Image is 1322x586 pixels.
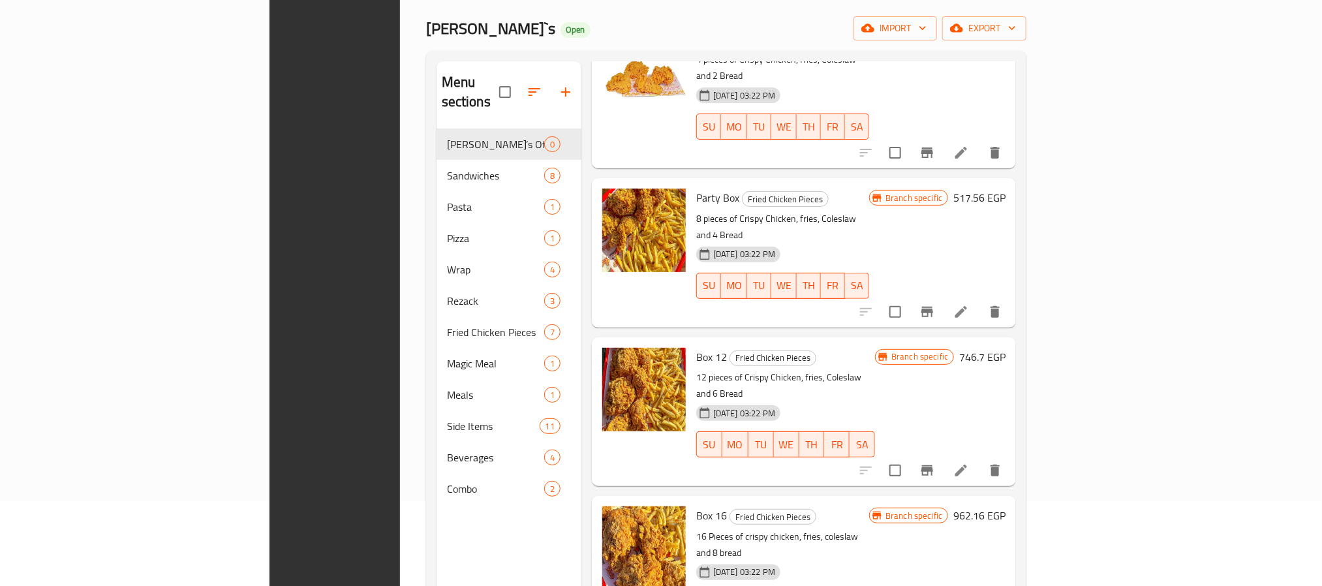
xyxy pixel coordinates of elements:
button: FR [824,431,850,457]
div: items [544,450,561,465]
button: Branch-specific-item [912,455,943,486]
div: items [544,262,561,277]
div: items [544,356,561,371]
span: FR [829,435,844,454]
img: Big Box [602,30,686,114]
span: Select to update [882,457,909,484]
span: Pasta [447,199,544,215]
button: SA [845,273,869,299]
span: FR [826,117,840,136]
span: WE [779,435,794,454]
div: items [544,387,561,403]
span: FR [826,276,840,295]
span: Select to update [882,298,909,326]
span: import [864,20,927,37]
span: SU [702,117,716,136]
span: Sandwiches [447,168,544,183]
span: Fried Chicken Pieces [730,510,816,525]
button: TU [747,273,771,299]
span: 1 [545,201,560,213]
span: Select to update [882,139,909,166]
div: Pizza1 [437,223,581,254]
button: delete [979,296,1011,328]
span: Combo [447,481,544,497]
span: export [953,20,1016,37]
div: Magic Meal1 [437,348,581,379]
span: [DATE] 03:22 PM [708,566,780,578]
span: SU [702,276,716,295]
button: FR [821,114,845,140]
div: items [544,168,561,183]
span: TH [802,117,816,136]
span: Magic Meal [447,356,544,371]
span: MO [726,276,742,295]
div: Wrap4 [437,254,581,285]
button: MO [721,273,747,299]
div: Meals [447,387,544,403]
span: Branch specific [880,510,947,522]
span: TH [802,276,816,295]
span: SA [855,435,870,454]
div: items [544,136,561,152]
a: Edit menu item [953,304,969,320]
span: [DATE] 03:22 PM [708,89,780,102]
span: WE [776,117,792,136]
span: Beverages [447,450,544,465]
button: Branch-specific-item [912,296,943,328]
div: Meals1 [437,379,581,410]
img: Box 12 [602,348,686,431]
div: items [544,293,561,309]
button: SU [696,114,721,140]
button: SA [845,114,869,140]
span: Select all sections [491,78,519,106]
span: Sort sections [519,76,550,108]
p: 12 pieces of Crispy Chicken, fries, Coleslaw and 6 Bread [696,369,875,402]
span: Side Items [447,418,540,434]
div: items [544,324,561,340]
span: TU [752,276,766,295]
h6: 517.56 EGP [953,189,1006,207]
div: Combo2 [437,473,581,504]
span: [DATE] 03:22 PM [708,407,780,420]
span: SA [850,276,864,295]
p: 16 Pieces of crispy chicken, fries, coleslaw and 8 bread [696,529,869,561]
span: Box 16 [696,506,727,525]
span: 4 [545,264,560,276]
span: TU [752,117,766,136]
button: Branch-specific-item [912,137,943,168]
span: 4 [545,452,560,464]
div: Fried Chicken Pieces [730,509,816,525]
span: 1 [545,232,560,245]
span: Branch specific [886,350,953,363]
h6: 962.16 EGP [953,506,1006,525]
span: Wrap [447,262,544,277]
button: SU [696,273,721,299]
p: 4 pieces of Crispy Chicken, fries, Coleslaw and 2 Bread [696,52,869,84]
button: SU [696,431,722,457]
div: Sandwiches8 [437,160,581,191]
div: Fried Chicken Pieces [730,350,816,366]
span: Fried Chicken Pieces [743,192,828,207]
a: Edit menu item [953,145,969,161]
div: [PERSON_NAME]’s Offers 40% discount ❤️‍🔥0 [437,129,581,160]
div: Side Items11 [437,410,581,442]
div: Fried Chicken Pieces7 [437,316,581,348]
span: TH [805,435,820,454]
h6: 746.7 EGP [959,348,1006,366]
button: delete [979,137,1011,168]
span: SU [702,435,717,454]
div: Fried Chicken Pieces [447,324,544,340]
span: MO [726,117,742,136]
span: 3 [545,295,560,307]
span: 1 [545,389,560,401]
button: FR [821,273,845,299]
span: [PERSON_NAME]’s Offers 40% discount ❤️‍🔥 [447,136,544,152]
button: TH [799,431,825,457]
span: SA [850,117,864,136]
span: Fried Chicken Pieces [730,350,816,365]
button: WE [771,114,797,140]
